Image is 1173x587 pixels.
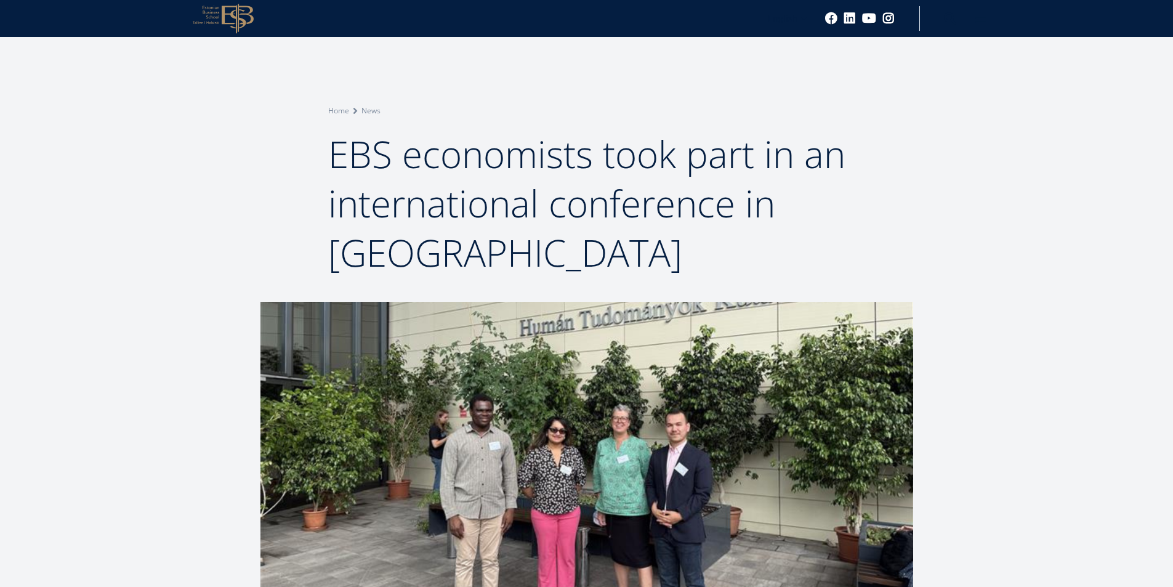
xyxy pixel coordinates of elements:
a: Youtube [862,12,876,25]
a: Home [328,105,349,117]
a: News [361,105,381,117]
span: EBS economists took part in an international conference in [GEOGRAPHIC_DATA] [328,129,845,278]
a: Linkedin [844,12,856,25]
a: Instagram [882,12,895,25]
a: Facebook [825,12,837,25]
